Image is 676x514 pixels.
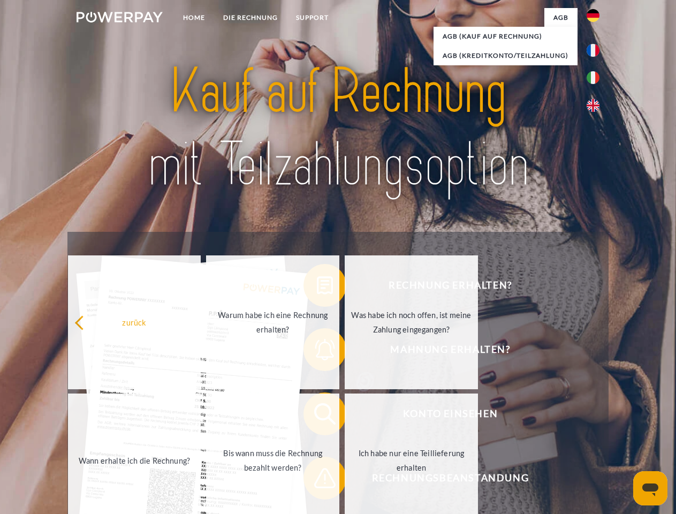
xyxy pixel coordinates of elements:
[633,471,667,505] iframe: Schaltfläche zum Öffnen des Messaging-Fensters
[212,308,333,337] div: Warum habe ich eine Rechnung erhalten?
[587,99,599,112] img: en
[587,71,599,84] img: it
[74,453,195,467] div: Wann erhalte ich die Rechnung?
[77,12,163,22] img: logo-powerpay-white.svg
[74,315,195,329] div: zurück
[212,446,333,475] div: Bis wann muss die Rechnung bezahlt werden?
[351,446,472,475] div: Ich habe nur eine Teillieferung erhalten
[287,8,338,27] a: SUPPORT
[102,51,574,205] img: title-powerpay_de.svg
[351,308,472,337] div: Was habe ich noch offen, ist meine Zahlung eingegangen?
[587,9,599,22] img: de
[174,8,214,27] a: Home
[345,255,478,389] a: Was habe ich noch offen, ist meine Zahlung eingegangen?
[214,8,287,27] a: DIE RECHNUNG
[434,27,578,46] a: AGB (Kauf auf Rechnung)
[544,8,578,27] a: agb
[434,46,578,65] a: AGB (Kreditkonto/Teilzahlung)
[587,44,599,57] img: fr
